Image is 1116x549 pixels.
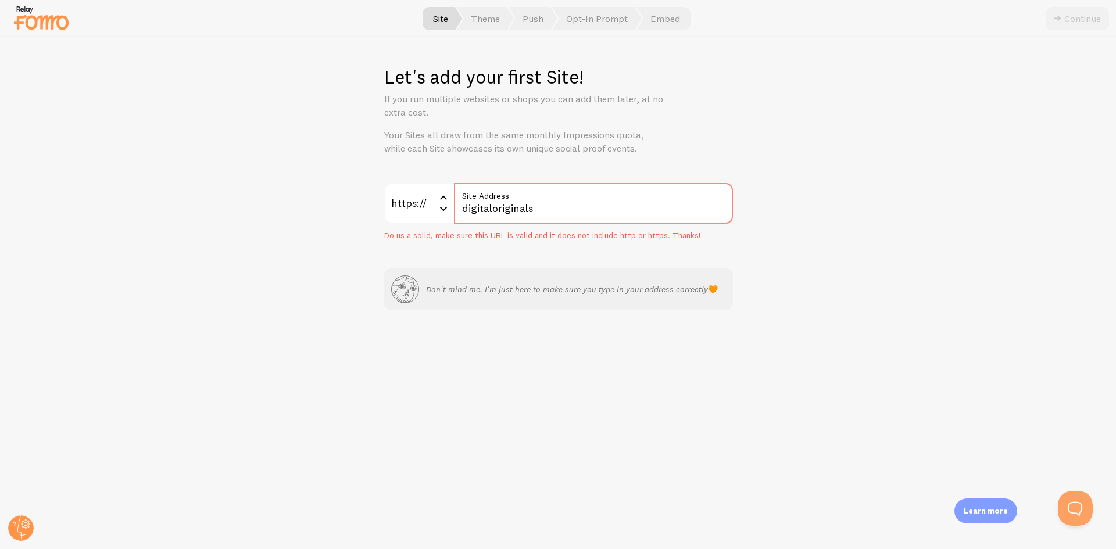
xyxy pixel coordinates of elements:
[708,284,718,295] span: 🧡
[384,231,733,241] div: Do us a solid, make sure this URL is valid and it does not include http or https. Thanks!
[454,183,733,203] label: Site Address
[384,92,663,119] p: If you run multiple websites or shops you can add them later, at no extra cost.
[426,284,718,295] p: Don't mind me, I'm just here to make sure you type in your address correctly
[1058,491,1093,526] iframe: Help Scout Beacon - Open
[954,498,1017,523] div: Learn more
[384,65,733,89] h1: Let's add your first Site!
[454,183,733,224] input: myhonestcompany.com
[12,3,70,33] img: fomo-relay-logo-orange.svg
[384,128,663,155] p: Your Sites all draw from the same monthly Impressions quota, while each Site showcases its own un...
[384,183,454,224] div: https://
[964,505,1008,516] p: Learn more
